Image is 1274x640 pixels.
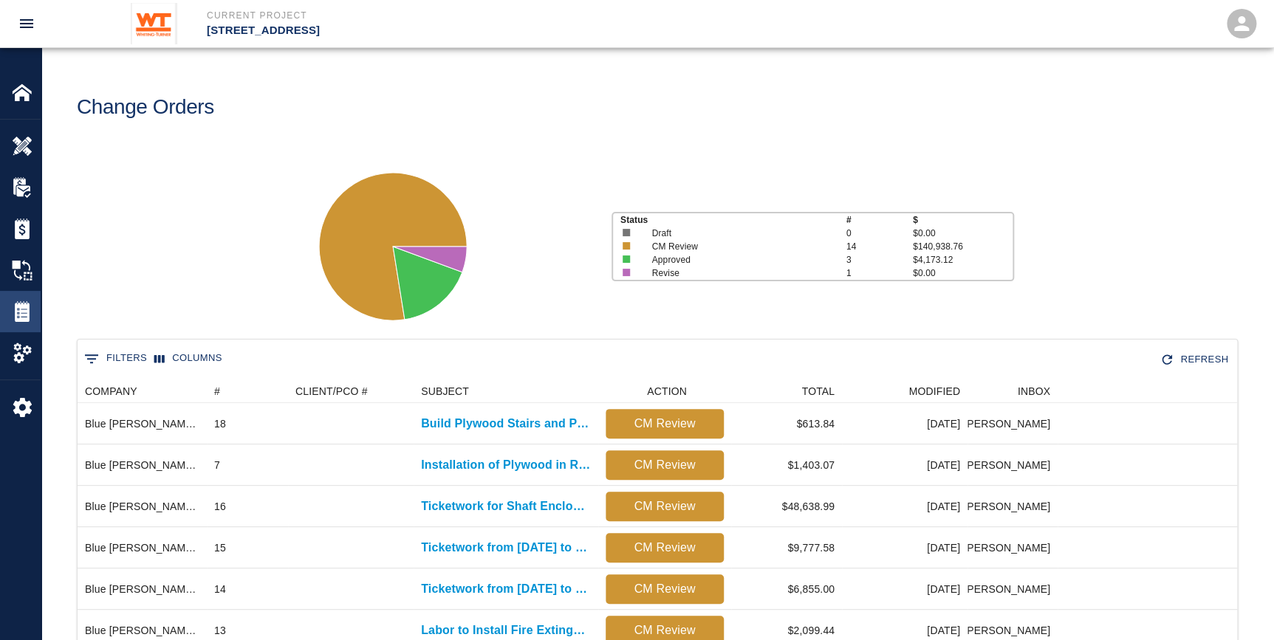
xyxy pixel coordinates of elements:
[913,253,1013,266] p: $4,173.12
[214,499,226,514] div: 16
[81,347,151,371] button: Show filters
[207,9,717,22] p: Current Project
[421,415,591,433] a: Build Plywood Stairs and Punch List
[85,379,137,403] div: COMPANY
[85,416,199,431] div: Blue Jay Construction LLC
[151,347,226,370] button: Select columns
[842,379,968,403] div: MODIFIED
[846,253,913,266] p: 3
[1157,347,1234,373] div: Refresh the list
[913,240,1013,253] p: $140,938.76
[85,540,199,555] div: Blue Jay Construction LLC
[731,379,842,403] div: TOTAL
[612,580,718,598] p: CM Review
[598,379,731,403] div: ACTION
[612,622,718,639] p: CM Review
[295,379,368,403] div: CLIENT/PCO #
[846,240,913,253] p: 14
[842,444,968,486] div: [DATE]
[612,415,718,433] p: CM Review
[731,486,842,527] div: $48,638.99
[214,540,226,555] div: 15
[913,266,1013,280] p: $0.00
[77,95,214,120] h1: Change Orders
[85,458,199,472] div: Blue Jay Construction LLC
[913,213,1013,227] p: $
[731,527,842,568] div: $9,777.58
[414,379,598,403] div: SUBJECT
[968,486,1058,527] div: [PERSON_NAME]
[842,486,968,527] div: [DATE]
[731,403,842,444] div: $613.84
[731,568,842,610] div: $6,855.00
[647,379,687,403] div: ACTION
[214,416,226,431] div: 18
[913,227,1013,240] p: $0.00
[612,498,718,515] p: CM Review
[1157,347,1234,373] button: Refresh
[214,458,220,472] div: 7
[731,444,842,486] div: $1,403.07
[214,582,226,596] div: 14
[421,539,591,557] a: Ticketwork from [DATE] to [DATE]
[846,227,913,240] p: 0
[620,213,846,227] p: Status
[421,498,591,515] a: Ticketwork for Shaft Enclosure for Gas Pipe
[842,527,968,568] div: [DATE]
[207,22,717,39] p: [STREET_ADDRESS]
[612,456,718,474] p: CM Review
[207,379,288,403] div: #
[78,379,207,403] div: COMPANY
[968,527,1058,568] div: [PERSON_NAME]
[651,227,826,240] p: Draft
[85,499,199,514] div: Blue Jay Construction LLC
[612,539,718,557] p: CM Review
[651,253,826,266] p: Approved
[846,213,913,227] p: #
[9,6,44,41] button: open drawer
[1018,379,1050,403] div: INBOX
[846,266,913,280] p: 1
[651,240,826,253] p: CM Review
[842,568,968,610] div: [DATE]
[421,379,469,403] div: SUBJECT
[842,403,968,444] div: [DATE]
[968,403,1058,444] div: [PERSON_NAME]
[908,379,960,403] div: MODIFIED
[651,266,826,280] p: Revise
[421,456,591,474] a: Installation of Plywood in Ramp and Frame Platform in Lobby
[85,623,199,638] div: Blue Jay Construction LLC
[214,623,226,638] div: 13
[968,568,1058,610] div: [PERSON_NAME]
[85,582,199,596] div: Blue Jay Construction LLC
[131,3,177,44] img: Whiting-Turner
[1200,569,1274,640] iframe: Chat Widget
[968,379,1058,403] div: INBOX
[421,580,591,598] a: Ticketwork from [DATE] to [DATE]
[968,444,1058,486] div: [PERSON_NAME]
[421,622,591,639] a: Labor to Install Fire Extinguishers and Patching at [GEOGRAPHIC_DATA]
[214,379,220,403] div: #
[288,379,414,403] div: CLIENT/PCO #
[801,379,835,403] div: TOTAL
